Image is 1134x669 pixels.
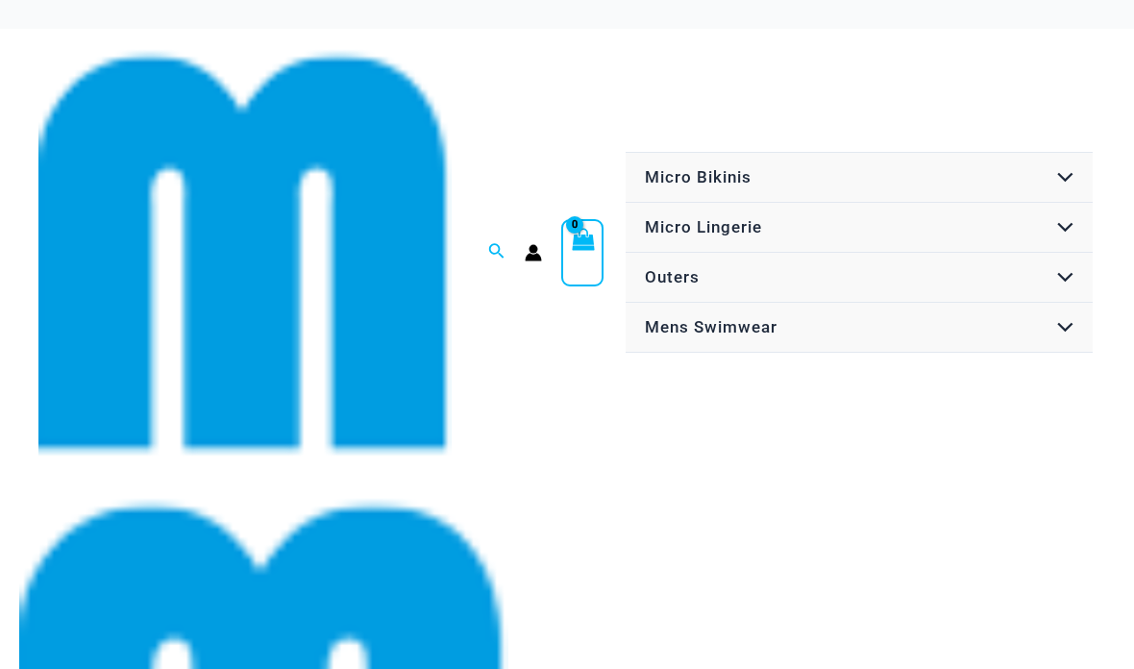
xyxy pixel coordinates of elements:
a: Mens SwimwearMenu ToggleMenu Toggle [626,303,1093,353]
a: OutersMenu ToggleMenu Toggle [626,253,1093,303]
a: Micro LingerieMenu ToggleMenu Toggle [626,203,1093,253]
img: cropped mm emblem [38,46,452,459]
span: Mens Swimwear [645,317,777,336]
a: Search icon link [488,240,505,264]
a: Account icon link [525,244,542,261]
span: Outers [645,267,700,286]
a: View Shopping Cart, empty [561,219,604,286]
span: Micro Lingerie [645,217,762,236]
a: Micro BikinisMenu ToggleMenu Toggle [626,153,1093,203]
span: Micro Bikinis [645,167,752,186]
nav: Site Navigation [623,149,1096,356]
